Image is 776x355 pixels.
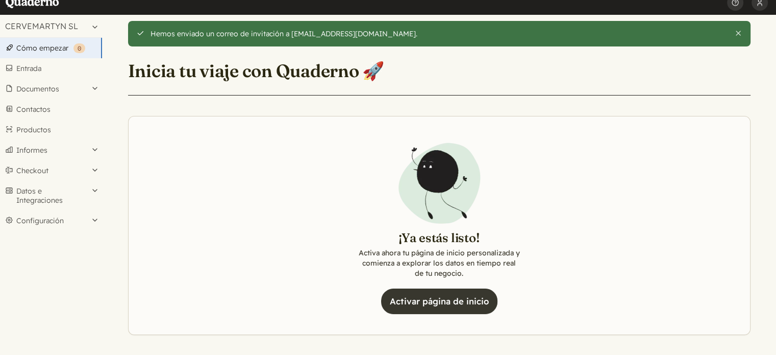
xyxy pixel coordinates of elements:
[358,229,521,246] h2: ¡Ya estás listo!
[734,29,742,37] button: Cierra esta alerta
[151,29,727,38] div: Hemos enviado un correo de invitación a [EMAIL_ADDRESS][DOMAIN_NAME].
[393,137,485,229] img: Illustration of Qoodle jumping
[358,248,521,278] p: Activa ahora tu página de inicio personalizada y comienza a explorar los datos en tiempo real de ...
[128,60,385,82] h1: Inicia tu viaje con Quaderno 🚀
[381,289,497,314] a: Activar página de inicio
[78,44,81,52] span: 0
